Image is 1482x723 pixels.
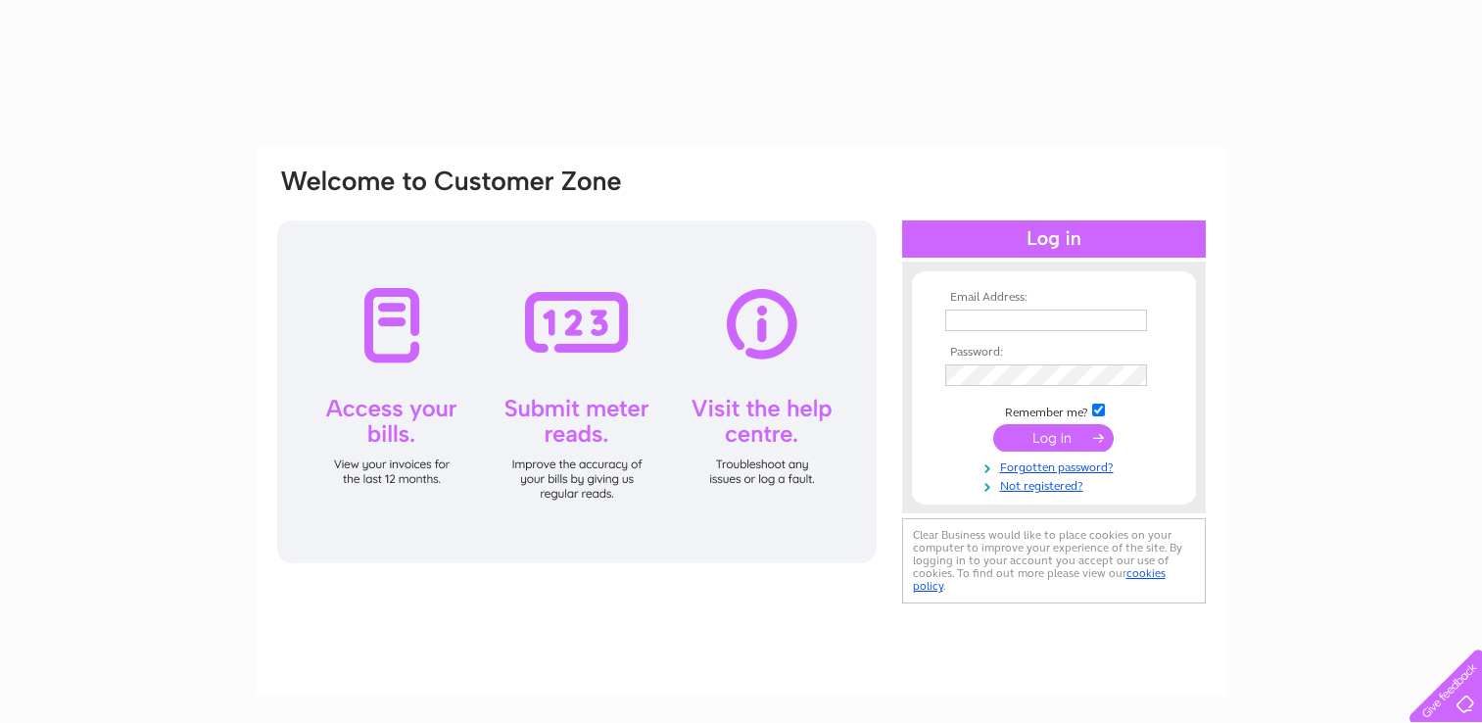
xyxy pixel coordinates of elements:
th: Password: [940,346,1168,360]
input: Submit [993,424,1114,452]
a: Not registered? [945,475,1168,494]
th: Email Address: [940,291,1168,305]
a: Forgotten password? [945,457,1168,475]
td: Remember me? [940,401,1168,420]
div: Clear Business would like to place cookies on your computer to improve your experience of the sit... [902,518,1206,603]
a: cookies policy [913,566,1166,593]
